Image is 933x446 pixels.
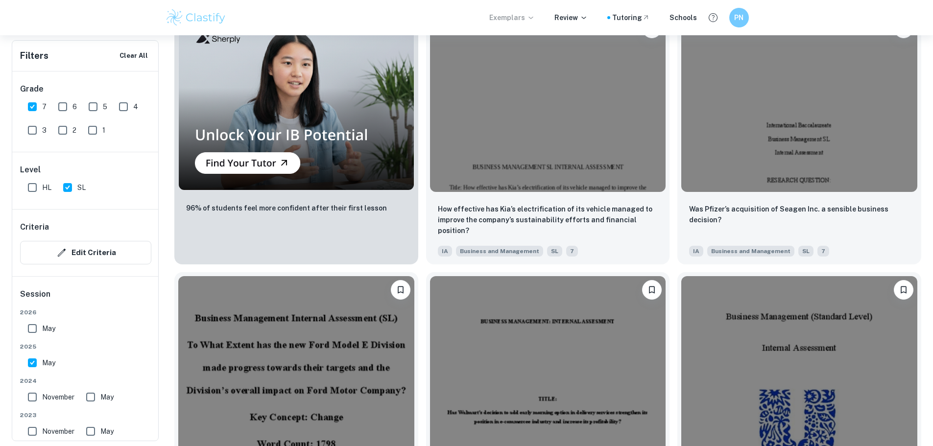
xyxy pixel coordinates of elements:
span: 7 [817,246,829,257]
h6: Filters [20,49,48,63]
button: Clear All [117,48,150,63]
span: IA [689,246,703,257]
a: BookmarkWas Pfizer’s acquisition of Seagen Inc. a sensible business decision?IABusiness and Manag... [677,11,921,264]
span: November [42,392,74,402]
a: Tutoring [612,12,650,23]
img: Business and Management IA example thumbnail: How effective has Kia’s electrification [430,15,666,191]
a: Thumbnail96% of students feel more confident after their first lesson [174,11,418,264]
img: Thumbnail [178,15,414,190]
a: Schools [670,12,697,23]
button: Bookmark [642,280,662,300]
span: May [42,357,55,368]
span: 6 [72,101,77,112]
span: 2023 [20,411,151,420]
span: SL [547,246,562,257]
p: Review [554,12,588,23]
span: 7 [42,101,47,112]
button: Bookmark [391,280,410,300]
span: SL [798,246,813,257]
span: HL [42,182,51,193]
span: 7 [566,246,578,257]
span: May [100,426,114,437]
h6: Criteria [20,221,49,233]
a: BookmarkHow effective has Kia’s electrification of its vehicle managed to improve the company’s s... [426,11,670,264]
span: 2 [72,125,76,136]
img: Clastify logo [165,8,227,27]
button: Bookmark [894,280,913,300]
span: 2025 [20,342,151,351]
span: 3 [42,125,47,136]
button: Help and Feedback [705,9,721,26]
span: 5 [103,101,107,112]
span: IA [438,246,452,257]
h6: Level [20,164,151,176]
span: 1 [102,125,105,136]
span: 2026 [20,308,151,317]
p: How effective has Kia’s electrification of its vehicle managed to improve the company’s sustainab... [438,204,658,236]
p: 96% of students feel more confident after their first lesson [186,203,387,213]
p: Was Pfizer’s acquisition of Seagen Inc. a sensible business decision? [689,204,909,225]
button: Edit Criteria [20,241,151,264]
img: Business and Management IA example thumbnail: Was Pfizer’s acquisition of Seagen Inc. [681,15,917,191]
span: Business and Management [707,246,794,257]
span: Business and Management [456,246,543,257]
h6: Session [20,288,151,308]
span: SL [77,182,86,193]
span: May [42,323,55,334]
span: May [100,392,114,402]
span: 4 [133,101,138,112]
span: 2024 [20,376,151,385]
p: Exemplars [489,12,535,23]
span: November [42,426,74,437]
h6: PN [733,12,744,23]
h6: Grade [20,83,151,95]
button: PN [729,8,749,27]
